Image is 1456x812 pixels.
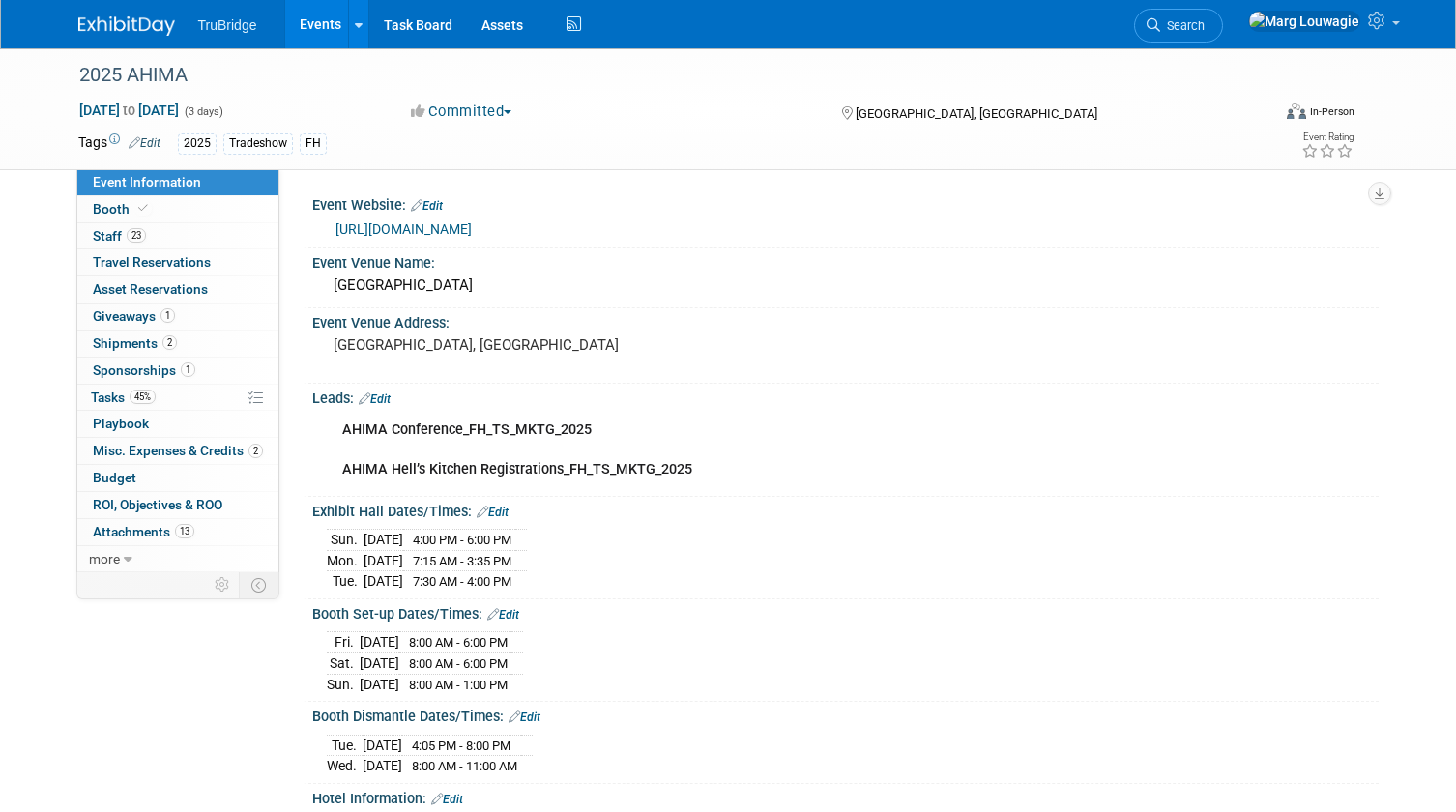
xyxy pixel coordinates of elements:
[120,102,138,118] span: to
[93,470,136,485] span: Budget
[509,710,540,724] a: Edit
[413,554,511,568] span: 7:15 AM - 3:35 PM
[360,674,399,694] td: [DATE]
[178,133,217,154] div: 2025
[431,793,463,806] a: Edit
[327,653,360,675] td: Sat.
[413,574,511,589] span: 7:30 AM - 4:00 PM
[77,276,278,303] a: Asset Reservations
[77,492,278,518] a: ROI, Objectives & ROO
[312,599,1379,624] div: Booth Set-up Dates/Times:
[327,632,360,653] td: Fri.
[77,331,278,357] a: Shipments2
[360,632,399,653] td: [DATE]
[138,203,148,214] i: Booth reservation complete
[183,105,223,118] span: (3 days)
[77,519,278,545] a: Attachments13
[175,524,194,538] span: 13
[77,169,278,195] a: Event Information
[327,530,364,551] td: Sun.
[77,249,278,275] a: Travel Reservations
[160,308,175,323] span: 1
[312,702,1379,727] div: Booth Dismantle Dates/Times:
[78,132,160,155] td: Tags
[248,444,263,458] span: 2
[342,421,592,438] b: AHIMA Conference_FH_TS_MKTG_2025
[335,221,472,237] a: [URL][DOMAIN_NAME]
[130,390,156,404] span: 45%
[73,58,1246,93] div: 2025 AHIMA
[300,133,327,154] div: FH
[409,678,508,692] span: 8:00 AM - 1:00 PM
[206,572,240,597] td: Personalize Event Tab Strip
[327,674,360,694] td: Sun.
[93,497,222,512] span: ROI, Objectives & ROO
[312,248,1379,273] div: Event Venue Name:
[1301,132,1354,142] div: Event Rating
[93,308,175,324] span: Giveaways
[327,571,364,592] td: Tue.
[477,506,509,519] a: Edit
[129,136,160,150] a: Edit
[359,392,391,406] a: Edit
[93,174,201,189] span: Event Information
[93,416,149,431] span: Playbook
[363,756,402,776] td: [DATE]
[93,335,177,351] span: Shipments
[127,228,146,243] span: 23
[93,524,194,539] span: Attachments
[1287,103,1306,119] img: Format-Inperson.png
[223,133,293,154] div: Tradeshow
[77,223,278,249] a: Staff23
[162,335,177,350] span: 2
[91,390,156,405] span: Tasks
[93,254,211,270] span: Travel Reservations
[413,533,511,547] span: 4:00 PM - 6:00 PM
[312,497,1379,522] div: Exhibit Hall Dates/Times:
[364,530,403,551] td: [DATE]
[77,438,278,464] a: Misc. Expenses & Credits2
[411,199,443,213] a: Edit
[93,443,263,458] span: Misc. Expenses & Credits
[77,465,278,491] a: Budget
[1309,104,1354,119] div: In-Person
[78,16,175,36] img: ExhibitDay
[181,362,195,377] span: 1
[327,756,363,776] td: Wed.
[856,106,1097,121] span: [GEOGRAPHIC_DATA], [GEOGRAPHIC_DATA]
[77,411,278,437] a: Playbook
[327,550,364,571] td: Mon.
[77,358,278,384] a: Sponsorships1
[364,550,403,571] td: [DATE]
[1160,18,1205,33] span: Search
[342,461,692,478] b: AHIMA Hell’s Kitchen Registrations_FH_TS_MKTG_2025
[77,385,278,411] a: Tasks45%
[77,304,278,330] a: Giveaways1
[409,635,508,650] span: 8:00 AM - 6:00 PM
[78,101,180,119] span: [DATE] [DATE]
[487,608,519,622] a: Edit
[412,759,517,773] span: 8:00 AM - 11:00 AM
[93,281,208,297] span: Asset Reservations
[327,271,1364,301] div: [GEOGRAPHIC_DATA]
[239,572,278,597] td: Toggle Event Tabs
[77,546,278,572] a: more
[77,196,278,222] a: Booth
[198,17,257,33] span: TruBridge
[93,228,146,244] span: Staff
[363,735,402,756] td: [DATE]
[327,735,363,756] td: Tue.
[312,190,1379,216] div: Event Website:
[334,336,736,354] pre: [GEOGRAPHIC_DATA], [GEOGRAPHIC_DATA]
[360,653,399,675] td: [DATE]
[1166,101,1354,130] div: Event Format
[312,384,1379,409] div: Leads:
[93,201,152,217] span: Booth
[89,551,120,566] span: more
[1134,9,1223,43] a: Search
[409,656,508,671] span: 8:00 AM - 6:00 PM
[364,571,403,592] td: [DATE]
[312,308,1379,333] div: Event Venue Address:
[93,362,195,378] span: Sponsorships
[312,784,1379,809] div: Hotel Information:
